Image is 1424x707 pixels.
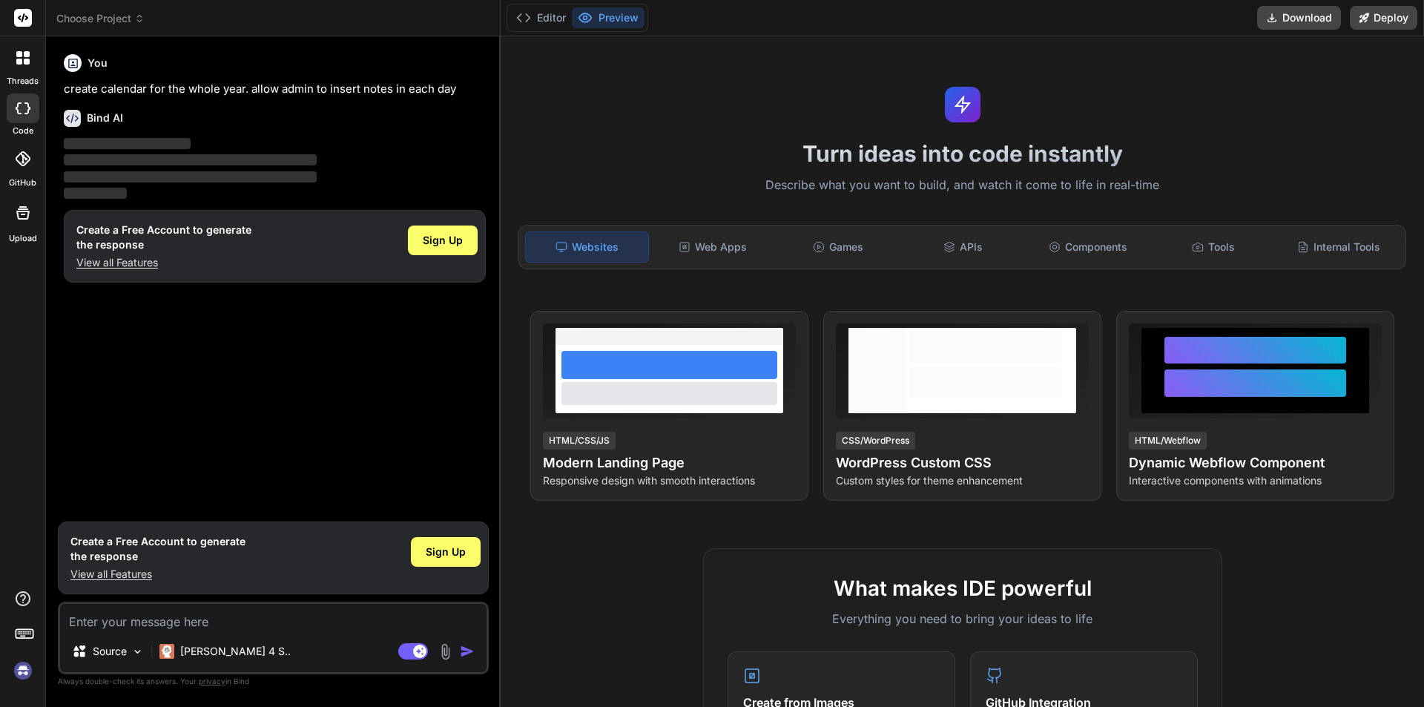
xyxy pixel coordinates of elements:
[1129,432,1207,450] div: HTML/Webflow
[1129,473,1382,488] p: Interactive components with animations
[1027,231,1150,263] div: Components
[836,453,1089,473] h4: WordPress Custom CSS
[1257,6,1341,30] button: Download
[199,677,225,685] span: privacy
[423,233,463,248] span: Sign Up
[70,534,245,564] h1: Create a Free Account to generate the response
[58,674,489,688] p: Always double-check its answers. Your in Bind
[836,432,915,450] div: CSS/WordPress
[1153,231,1275,263] div: Tools
[728,610,1198,628] p: Everything you need to bring your ideas to life
[525,231,649,263] div: Websites
[88,56,108,70] h6: You
[159,644,174,659] img: Claude 4 Sonnet
[902,231,1024,263] div: APIs
[180,644,291,659] p: [PERSON_NAME] 4 S..
[13,125,33,137] label: code
[70,567,245,582] p: View all Features
[836,473,1089,488] p: Custom styles for theme enhancement
[87,111,123,125] h6: Bind AI
[652,231,774,263] div: Web Apps
[777,231,900,263] div: Games
[76,255,251,270] p: View all Features
[1350,6,1417,30] button: Deploy
[543,432,616,450] div: HTML/CSS/JS
[9,232,37,245] label: Upload
[572,7,645,28] button: Preview
[64,154,317,165] span: ‌
[1129,453,1382,473] h4: Dynamic Webflow Component
[64,81,486,98] p: create calendar for the whole year. allow admin to insert notes in each day
[728,573,1198,604] h2: What makes IDE powerful
[1277,231,1400,263] div: Internal Tools
[131,645,144,658] img: Pick Models
[510,140,1415,167] h1: Turn ideas into code instantly
[543,453,796,473] h4: Modern Landing Page
[10,658,36,683] img: signin
[76,223,251,252] h1: Create a Free Account to generate the response
[93,644,127,659] p: Source
[510,176,1415,195] p: Describe what you want to build, and watch it come to life in real-time
[543,473,796,488] p: Responsive design with smooth interactions
[460,644,475,659] img: icon
[64,188,127,199] span: ‌
[426,545,466,559] span: Sign Up
[9,177,36,189] label: GitHub
[64,171,317,182] span: ‌
[510,7,572,28] button: Editor
[64,138,191,149] span: ‌
[7,75,39,88] label: threads
[56,11,145,26] span: Choose Project
[437,643,454,660] img: attachment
